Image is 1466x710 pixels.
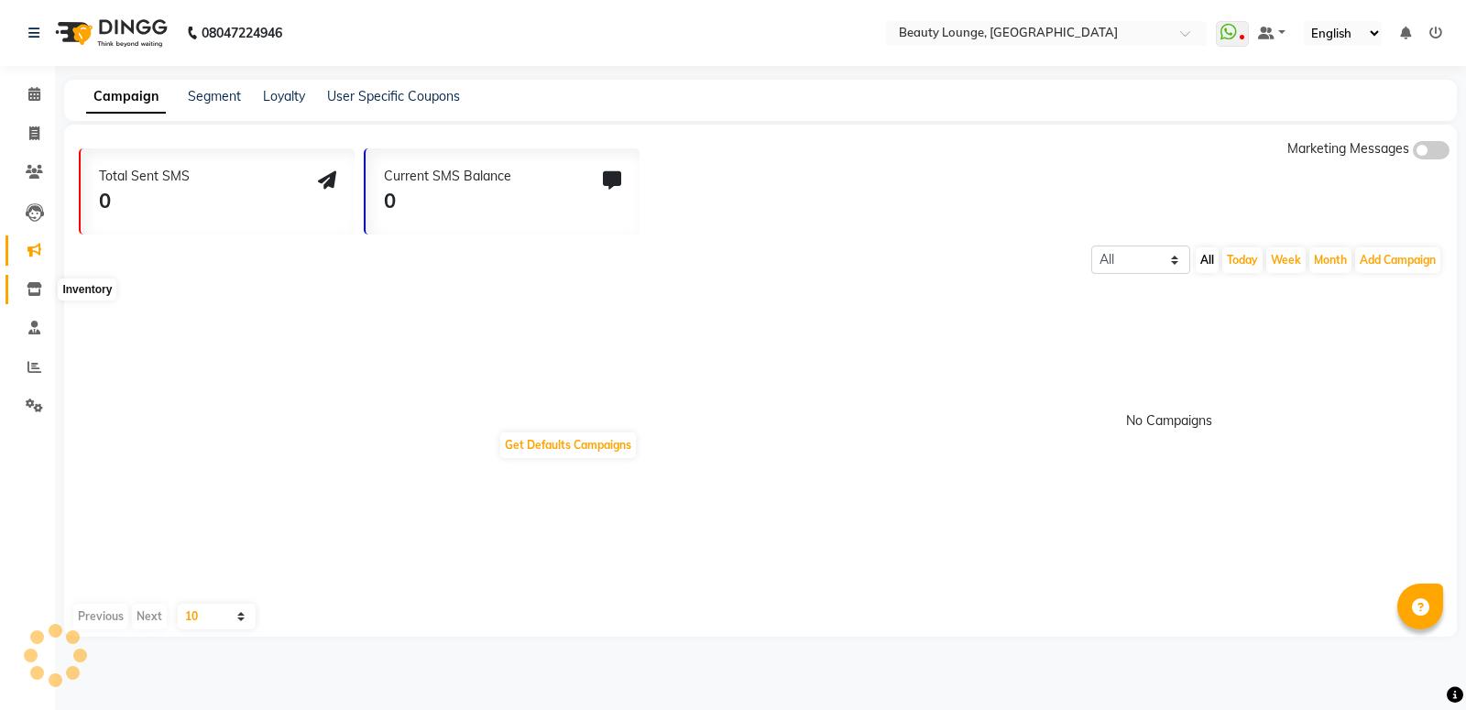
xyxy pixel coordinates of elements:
a: User Specific Coupons [327,88,460,104]
div: 0 [99,186,190,216]
button: Month [1309,247,1351,273]
img: logo [47,7,172,59]
button: Add Campaign [1355,247,1440,273]
button: Get Defaults Campaigns [500,432,636,458]
button: All [1196,247,1219,273]
a: Segment [188,88,241,104]
div: Total Sent SMS [99,167,190,186]
button: Week [1266,247,1306,273]
b: 08047224946 [202,7,282,59]
div: 0 [384,186,511,216]
div: Current SMS Balance [384,167,511,186]
span: Marketing Messages [1287,140,1409,157]
button: Today [1222,247,1263,273]
a: Campaign [86,81,166,114]
div: Inventory [58,279,116,300]
a: Loyalty [263,88,305,104]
